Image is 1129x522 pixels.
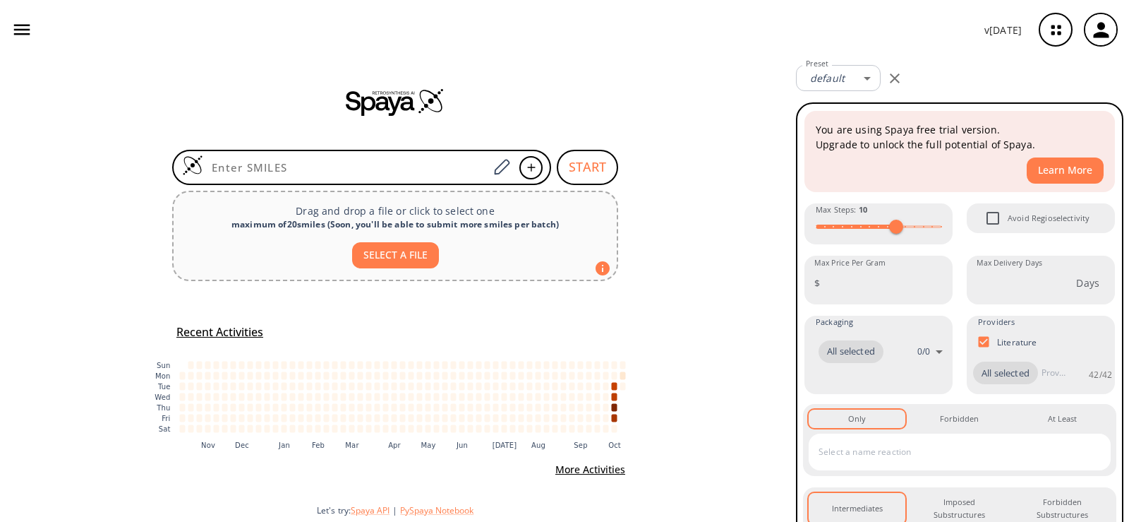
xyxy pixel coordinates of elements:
g: y-axis tick label [155,362,170,433]
text: Mar [345,441,359,449]
button: More Activities [550,457,631,483]
span: Providers [978,316,1015,328]
span: | [390,504,400,516]
div: Intermediates [832,502,883,515]
span: Packaging [816,316,853,328]
text: Dec [235,441,249,449]
p: Days [1076,275,1099,290]
text: [DATE] [493,441,517,449]
g: x-axis tick label [201,441,621,449]
button: Learn More [1027,158,1104,184]
text: May [421,441,435,449]
p: You are using Spaya free trial version. Upgrade to unlock the full potential of Spaya. [816,122,1104,152]
div: At Least [1048,413,1077,425]
button: PySpaya Notebook [400,504,473,516]
text: Oct [608,441,621,449]
button: SELECT A FILE [352,242,439,268]
input: Provider name [1038,362,1069,384]
strong: 10 [859,204,867,215]
text: Nov [201,441,215,449]
input: Enter SMILES [203,160,488,174]
text: Sat [159,425,171,433]
h5: Recent Activities [176,325,263,340]
img: Spaya logo [346,88,445,116]
label: Preset [806,59,828,69]
div: maximum of 20 smiles ( Soon, you'll be able to submit more smiles per batch ) [185,218,605,231]
p: 0 / 0 [917,345,930,357]
em: default [810,71,845,85]
div: Forbidden [940,413,979,425]
div: Forbidden Substructures [1025,496,1099,522]
text: Mon [155,372,171,380]
p: Drag and drop a file or click to select one [185,203,605,218]
text: Fri [162,415,170,422]
text: Tue [157,383,171,391]
text: Wed [155,393,170,401]
button: START [557,150,618,185]
span: All selected [819,345,883,359]
p: Literature [997,336,1037,348]
text: Feb [312,441,325,449]
button: Forbidden [911,410,1008,428]
span: All selected [973,367,1038,381]
p: v [DATE] [984,23,1022,37]
label: Max Price Per Gram [814,258,886,268]
div: Imposed Substructures [922,496,996,522]
button: Spaya API [351,504,390,516]
button: At Least [1014,410,1111,428]
text: Jun [456,441,468,449]
text: Sun [157,362,170,369]
text: Thu [156,404,170,412]
button: Only [809,410,905,428]
p: $ [814,275,820,290]
input: Select a name reaction [815,441,1083,463]
div: Only [848,413,866,425]
label: Max Delivery Days [977,258,1042,268]
text: Sep [574,441,587,449]
button: Recent Activities [171,321,269,344]
text: Apr [388,441,401,449]
div: Let's try: [317,504,785,516]
span: Max Steps : [816,203,867,216]
img: Logo Spaya [182,155,203,176]
span: Avoid Regioselectivity [1008,212,1089,225]
p: 42 / 42 [1089,369,1112,381]
span: Avoid Regioselectivity [978,203,1008,233]
text: Jan [278,441,290,449]
g: cell [180,361,626,432]
text: Aug [531,441,545,449]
